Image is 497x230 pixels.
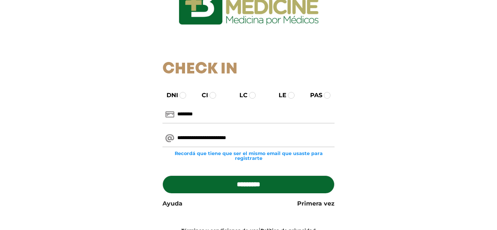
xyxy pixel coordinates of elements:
a: Ayuda [162,199,182,208]
label: DNI [160,91,178,100]
h1: Check In [162,60,335,79]
small: Recordá que tiene que ser el mismo email que usaste para registrarte [162,151,335,161]
label: LC [233,91,248,100]
label: LE [272,91,286,100]
a: Primera vez [297,199,335,208]
label: PAS [303,91,322,100]
label: CI [195,91,208,100]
